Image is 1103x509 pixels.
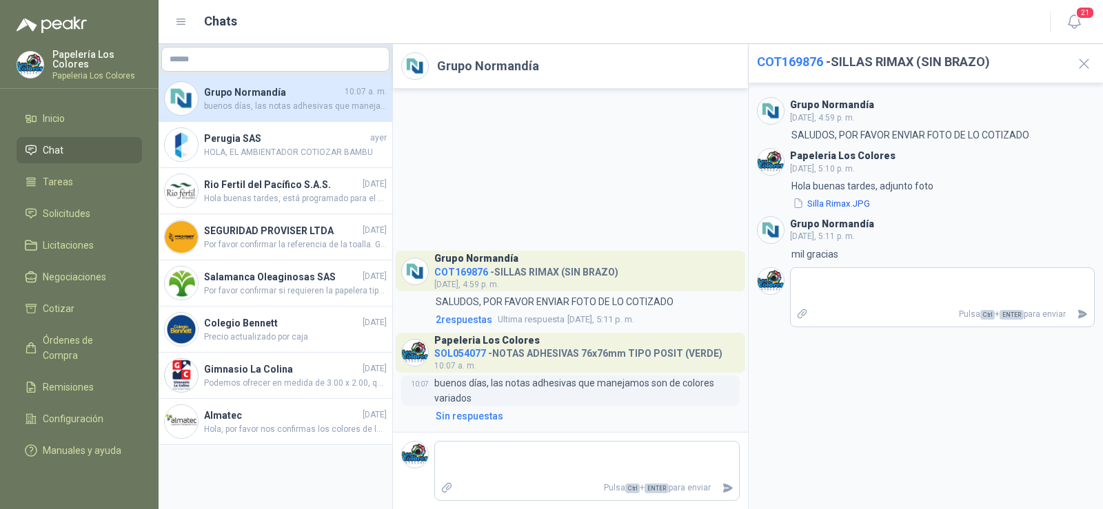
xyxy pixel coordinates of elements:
a: Company LogoSEGURIDAD PROVISER LTDA[DATE]Por favor confirmar la referencia de la toalla. Gracias [159,214,392,260]
a: Company LogoRio Fertil del Pacífico S.A.S.[DATE]Hola buenas tardes, está programado para el día d... [159,168,392,214]
span: [DATE], 5:11 p. m. [790,231,855,241]
h1: Chats [204,12,237,31]
p: Papeleria Los Colores [52,72,142,80]
img: Company Logo [402,442,428,468]
h2: Grupo Normandía [437,56,539,76]
h3: Grupo Normandía [790,220,874,228]
span: Cotizar [43,301,74,316]
h3: Papeleria Los Colores [790,152,895,160]
a: Negociaciones [17,264,142,290]
span: Ctrl [625,484,640,493]
a: Órdenes de Compra [17,327,142,368]
label: Adjuntar archivos [791,302,814,326]
span: COT169876 [434,267,488,278]
span: Por favor confirmar si requieren la papelera tipo bandeja para escritorio o la papelera de piso. ... [204,284,387,298]
div: Sin respuestas [436,408,503,424]
span: Hola buenas tardes, está programado para el día de [DATE] [DATE] en la [DATE] [204,192,387,205]
a: Company LogoColegio Bennett[DATE]Precio actualizado por caja [159,307,392,353]
span: buenos días, las notas adhesivas que manejamos son de colores variados [204,100,387,113]
span: ENTER [645,484,669,493]
p: Papelería Los Colores [52,50,142,69]
h3: Papeleria Los Colores [434,337,540,344]
span: [DATE] [363,362,387,375]
span: 21 [1075,6,1095,19]
button: Enviar [1071,302,1094,326]
span: Licitaciones [43,238,94,253]
span: Ultima respuesta [498,313,565,326]
span: [DATE] [363,224,387,237]
span: 10:07 a. m. [345,85,387,98]
span: 10:07 a. m. [434,361,476,371]
span: [DATE], 4:59 p. m. [434,280,499,289]
span: Hola, por favor nos confirmas los colores de los vinilos aprobados. Gracias [204,423,387,436]
span: Solicitudes [43,206,90,221]
span: Tareas [43,174,73,189]
span: [DATE], 5:11 p. m. [498,313,634,326]
span: ENTER [1000,310,1024,320]
h4: Colegio Bennett [204,315,360,331]
img: Company Logo [165,267,198,300]
a: Company LogoPerugia SASayerHOLA, EL AMBIENTADOR COTIOZAR BAMBU [159,122,392,168]
label: Adjuntar archivos [435,476,458,500]
span: Remisiones [43,380,94,395]
span: [DATE], 4:59 p. m. [790,113,855,123]
a: Company LogoGrupo Normandía10:07 a. m.buenos días, las notas adhesivas que manejamos son de color... [159,76,392,122]
a: Solicitudes [17,200,142,227]
a: Chat [17,137,142,163]
span: 10:07 [411,380,429,388]
span: Chat [43,143,63,158]
span: SOL054077 [434,348,486,359]
img: Company Logo [758,217,784,243]
span: Ctrl [980,310,995,320]
span: Manuales y ayuda [43,443,121,458]
img: Company Logo [402,340,428,366]
a: Inicio [17,105,142,132]
span: COT169876 [757,54,823,69]
a: Cotizar [17,295,142,322]
p: Pulsa + para enviar [813,302,1071,326]
p: buenos días, las notas adhesivas que manejamos son de colores variados [434,375,739,406]
p: Pulsa + para enviar [458,476,716,500]
img: Company Logo [402,53,428,79]
h3: Grupo Normandía [790,101,874,109]
a: Company LogoSalamanca Oleaginosas SAS[DATE]Por favor confirmar si requieren la papelera tipo band... [159,260,392,307]
p: mil gracias [791,247,838,262]
p: SALUDOS, POR FAVOR ENVIAR FOTO DE LO COTIZADO [791,127,1029,143]
h4: Rio Fertil del Pacífico S.A.S. [204,177,360,192]
a: Remisiones [17,374,142,400]
h4: Gimnasio La Colina [204,362,360,377]
span: Órdenes de Compra [43,333,129,363]
h4: Salamanca Oleaginosas SAS [204,269,360,284]
span: Por favor confirmar la referencia de la toalla. Gracias [204,238,387,251]
img: Company Logo [17,52,43,78]
span: [DATE] [363,408,387,422]
a: Licitaciones [17,232,142,258]
img: Company Logo [165,405,198,438]
img: Company Logo [165,220,198,253]
img: Company Logo [758,268,784,294]
img: Logo peakr [17,17,87,33]
span: Configuración [43,411,103,426]
a: Manuales y ayuda [17,437,142,464]
h4: Perugia SAS [204,131,367,146]
span: Podemos ofrecer en medida de 3.00 x 2.00, quedamos atentos para cargar precio [204,377,387,390]
img: Company Logo [165,313,198,346]
span: [DATE], 5:10 p. m. [790,164,855,174]
a: Configuración [17,406,142,432]
h4: - SILLAS RIMAX (SIN BRAZO) [434,263,618,276]
span: HOLA, EL AMBIENTADOR COTIOZAR BAMBU [204,146,387,159]
a: Sin respuestas [433,408,740,424]
h3: Grupo Normandía [434,255,518,262]
span: Negociaciones [43,269,106,284]
h4: SEGURIDAD PROVISER LTDA [204,223,360,238]
span: ayer [370,132,387,145]
a: 2respuestasUltima respuesta[DATE], 5:11 p. m. [433,312,740,327]
h2: - SILLAS RIMAX (SIN BRAZO) [757,52,1065,72]
a: Tareas [17,169,142,195]
img: Company Logo [758,98,784,124]
img: Company Logo [165,359,198,392]
h4: Almatec [204,408,360,423]
span: 2 respuesta s [436,312,492,327]
button: Silla Rimax.JPG [791,196,871,211]
h4: - NOTAS ADHESIVAS 76x76mm TIPO POSIT (VERDE) [434,344,722,357]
